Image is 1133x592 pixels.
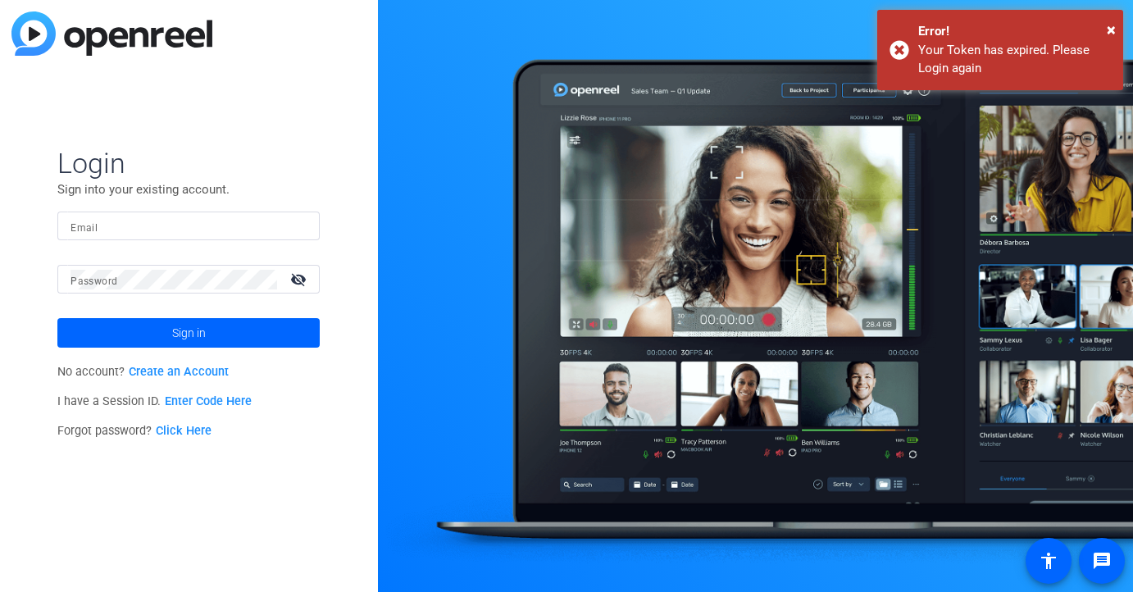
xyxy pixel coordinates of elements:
div: Error! [918,22,1111,41]
span: I have a Session ID. [57,394,252,408]
mat-label: Password [71,276,117,287]
mat-icon: visibility_off [280,267,320,291]
span: Forgot password? [57,424,212,438]
input: Enter Email Address [71,216,307,236]
a: Click Here [156,424,212,438]
p: Sign into your existing account. [57,180,320,198]
div: Your Token has expired. Please Login again [918,41,1111,78]
button: Sign in [57,318,320,348]
button: Close [1107,17,1116,42]
mat-icon: message [1092,551,1112,571]
span: × [1107,20,1116,39]
mat-icon: accessibility [1039,551,1058,571]
img: blue-gradient.svg [11,11,212,56]
span: Sign in [172,312,206,353]
mat-label: Email [71,222,98,234]
a: Enter Code Here [165,394,252,408]
span: No account? [57,365,229,379]
span: Login [57,146,320,180]
a: Create an Account [129,365,229,379]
